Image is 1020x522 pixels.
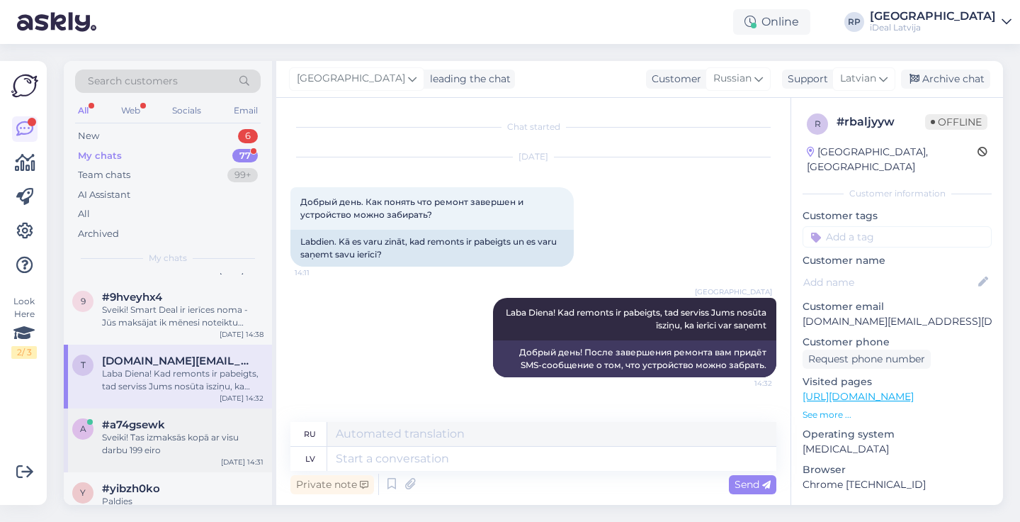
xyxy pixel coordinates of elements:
[78,227,119,241] div: Archived
[231,101,261,120] div: Email
[733,9,810,35] div: Online
[78,168,130,182] div: Team chats
[221,457,263,467] div: [DATE] 14:31
[803,299,992,314] p: Customer email
[297,71,405,87] span: [GEOGRAPHIC_DATA]
[493,340,776,377] div: Добрый день! После завершения ремонта вам придёт SMS-сообщение о том, что устройство можно забрать.
[102,355,249,367] span: tuish.net@gmail.com
[81,360,86,370] span: t
[506,307,769,331] span: Laba Diena! Kad remonts ir pabeigts, tad serviss Jums nosūta īsziņu, ka ierīci var saņemt
[840,71,876,87] span: Latvian
[290,121,776,133] div: Chat started
[102,304,263,329] div: Sveiki! Smart Deal ir ierīces noma - Jūs maksājat ik mēnesi noteiktu summu, un pēc termiņa ierīce...
[78,207,90,221] div: All
[290,230,574,267] div: Labdien. Kā es varu zināt, kad remonts ir pabeigts un es varu saņemt savu ierīci?
[227,168,258,182] div: 99+
[803,274,975,290] input: Add name
[102,482,160,495] span: #yibzh0ko
[803,477,992,492] p: Chrome [TECHNICAL_ID]
[295,267,348,278] span: 14:11
[803,314,992,329] p: [DOMAIN_NAME][EMAIL_ADDRESS][DOMAIN_NAME]
[719,378,772,389] span: 14:32
[118,101,143,120] div: Web
[803,187,992,200] div: Customer information
[102,418,165,431] span: #a74gsewk
[803,209,992,223] p: Customer tags
[78,149,122,163] div: My chats
[102,495,263,508] div: Paldies
[870,11,996,22] div: [GEOGRAPHIC_DATA]
[844,12,864,32] div: RP
[80,487,86,498] span: y
[88,74,178,89] span: Search customers
[815,118,821,129] span: r
[220,329,263,340] div: [DATE] 14:38
[102,367,263,393] div: Laba Diena! Kad remonts ir pabeigts, tad serviss Jums nosūta īsziņu, ka ierīci var saņemt
[870,22,996,33] div: iDeal Latvija
[300,196,526,220] span: Добрый день. Как понять что ремонт завершен и устройство можно забирать?
[837,113,925,130] div: # rbaljyyw
[220,393,263,404] div: [DATE] 14:32
[232,149,258,163] div: 77
[803,442,992,457] p: [MEDICAL_DATA]
[11,295,37,359] div: Look Here
[424,72,511,87] div: leading the chat
[238,129,258,143] div: 6
[803,390,914,403] a: [URL][DOMAIN_NAME]
[803,350,931,369] div: Request phone number
[695,287,772,297] span: [GEOGRAPHIC_DATA]
[102,431,263,457] div: Sveiki! Tas izmaksās kopā ar visu darbu 199 eiro
[81,296,86,306] span: 9
[75,101,91,120] div: All
[803,462,992,477] p: Browser
[713,71,752,87] span: Russian
[803,226,992,248] input: Add a tag
[782,72,828,87] div: Support
[304,422,316,446] div: ru
[169,101,204,120] div: Socials
[78,129,99,143] div: New
[803,427,992,442] p: Operating system
[646,72,701,87] div: Customer
[290,475,374,494] div: Private note
[901,70,990,89] div: Archive chat
[803,253,992,268] p: Customer name
[149,252,187,265] span: My chats
[290,150,776,163] div: [DATE]
[11,346,37,359] div: 2 / 3
[925,114,987,130] span: Offline
[803,374,992,389] p: Visited pages
[11,72,38,99] img: Askly Logo
[80,423,86,434] span: a
[78,188,130,202] div: AI Assistant
[870,11,1011,33] a: [GEOGRAPHIC_DATA]iDeal Latvija
[305,447,315,471] div: lv
[803,335,992,350] p: Customer phone
[735,478,771,491] span: Send
[102,291,162,304] span: #9hveyhx4
[807,145,977,174] div: [GEOGRAPHIC_DATA], [GEOGRAPHIC_DATA]
[803,409,992,421] p: See more ...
